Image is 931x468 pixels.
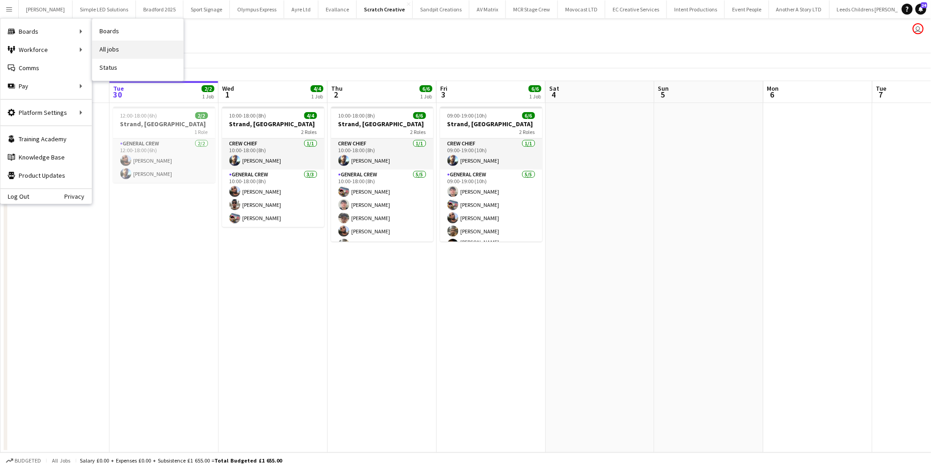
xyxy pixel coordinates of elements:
[50,457,72,464] span: All jobs
[221,89,234,100] span: 1
[195,112,208,119] span: 2/2
[0,59,92,77] a: Comms
[113,107,215,183] app-job-card: 12:00-18:00 (6h)2/2Strand, [GEOGRAPHIC_DATA]1 RoleGeneral Crew2/212:00-18:00 (6h)[PERSON_NAME][PE...
[420,85,432,92] span: 6/6
[520,129,535,135] span: 2 Roles
[229,112,266,119] span: 10:00-18:00 (8h)
[766,89,779,100] span: 6
[411,129,426,135] span: 2 Roles
[120,112,157,119] span: 12:00-18:00 (6h)
[195,129,208,135] span: 1 Role
[331,170,433,253] app-card-role: General Crew5/510:00-18:00 (8h)[PERSON_NAME][PERSON_NAME][PERSON_NAME][PERSON_NAME][PERSON_NAME]
[506,0,558,18] button: MCR Stage Crew
[331,107,433,242] app-job-card: 10:00-18:00 (8h)6/6Strand, [GEOGRAPHIC_DATA]2 RolesCrew Chief1/110:00-18:00 (8h)[PERSON_NAME]Gene...
[440,170,542,256] app-card-role: General Crew5/509:00-19:00 (10h)[PERSON_NAME][PERSON_NAME][PERSON_NAME][PERSON_NAME][PERSON_NAME]...
[330,89,343,100] span: 2
[331,139,433,170] app-card-role: Crew Chief1/110:00-18:00 (8h)[PERSON_NAME]
[0,166,92,185] a: Product Updates
[830,0,921,18] button: Leeds Childrens [PERSON_NAME]
[0,193,29,200] a: Log Out
[0,77,92,95] div: Pay
[413,0,469,18] button: Sandpit Creations
[331,120,433,128] h3: Strand, [GEOGRAPHIC_DATA]
[318,0,357,18] button: Evallance
[112,89,124,100] span: 30
[529,85,541,92] span: 6/6
[657,89,669,100] span: 5
[92,22,183,41] a: Boards
[658,84,669,93] span: Sun
[73,0,136,18] button: Simple LED Solutions
[0,41,92,59] div: Workforce
[311,85,323,92] span: 4/4
[222,107,324,227] app-job-card: 10:00-18:00 (8h)4/4Strand, [GEOGRAPHIC_DATA]2 RolesCrew Chief1/110:00-18:00 (8h)[PERSON_NAME]Gene...
[113,120,215,128] h3: Strand, [GEOGRAPHIC_DATA]
[230,0,284,18] button: Olympus Express
[447,112,487,119] span: 09:00-19:00 (10h)
[0,130,92,148] a: Training Academy
[304,112,317,119] span: 4/4
[302,129,317,135] span: 2 Roles
[529,93,541,100] div: 1 Job
[440,84,447,93] span: Fri
[222,84,234,93] span: Wed
[222,139,324,170] app-card-role: Crew Chief1/110:00-18:00 (8h)[PERSON_NAME]
[92,41,183,59] a: All jobs
[311,93,323,100] div: 1 Job
[113,84,124,93] span: Tue
[413,112,426,119] span: 6/6
[522,112,535,119] span: 6/6
[440,139,542,170] app-card-role: Crew Chief1/109:00-19:00 (10h)[PERSON_NAME]
[469,0,506,18] button: AV Matrix
[0,22,92,41] div: Boards
[222,170,324,227] app-card-role: General Crew3/310:00-18:00 (8h)[PERSON_NAME][PERSON_NAME][PERSON_NAME]
[113,139,215,183] app-card-role: General Crew2/212:00-18:00 (6h)[PERSON_NAME][PERSON_NAME]
[214,457,282,464] span: Total Budgeted £1 655.00
[0,103,92,122] div: Platform Settings
[92,59,183,77] a: Status
[558,0,605,18] button: Movocast LTD
[64,193,92,200] a: Privacy
[440,107,542,242] app-job-card: 09:00-19:00 (10h)6/6Strand, [GEOGRAPHIC_DATA]2 RolesCrew Chief1/109:00-19:00 (10h)[PERSON_NAME]Ge...
[15,458,41,464] span: Budgeted
[357,0,413,18] button: Scratch Creative
[19,0,73,18] button: [PERSON_NAME]
[202,93,214,100] div: 1 Job
[440,120,542,128] h3: Strand, [GEOGRAPHIC_DATA]
[605,0,667,18] button: EC Creative Services
[0,148,92,166] a: Knowledge Base
[222,120,324,128] h3: Strand, [GEOGRAPHIC_DATA]
[876,84,887,93] span: Tue
[549,84,559,93] span: Sat
[5,456,42,466] button: Budgeted
[875,89,887,100] span: 7
[921,2,927,8] span: 24
[80,457,282,464] div: Salary £0.00 + Expenses £0.00 + Subsistence £1 655.00 =
[136,0,183,18] button: Bradford 2025
[725,0,769,18] button: Event People
[439,89,447,100] span: 3
[548,89,559,100] span: 4
[338,112,375,119] span: 10:00-18:00 (8h)
[202,85,214,92] span: 2/2
[915,4,926,15] a: 24
[769,0,830,18] button: Another A Story LTD
[420,93,432,100] div: 1 Job
[183,0,230,18] button: Sport Signage
[667,0,725,18] button: Intent Productions
[331,84,343,93] span: Thu
[284,0,318,18] button: Ayre Ltd
[767,84,779,93] span: Mon
[913,23,924,34] app-user-avatar: Dominic Riley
